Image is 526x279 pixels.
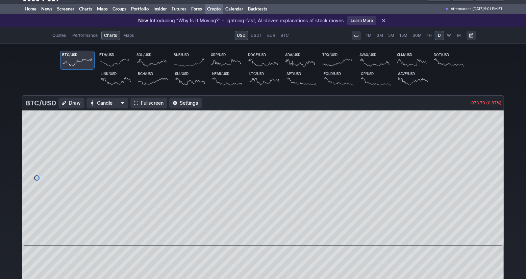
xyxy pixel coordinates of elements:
[467,31,476,40] button: Range
[60,51,95,70] a: BTC/USD
[77,4,95,14] a: Charts
[248,53,266,57] span: DOGE/USD
[473,4,502,14] span: [DATE] 5:01 PM ET
[101,72,117,76] span: LINK/USD
[251,32,262,39] span: USDT
[427,33,432,38] span: 1H
[95,4,110,14] a: Maps
[285,53,301,57] span: ADA/USD
[26,98,56,108] h3: BTC/USD
[210,70,245,88] a: NEAR/USD
[70,31,101,40] a: Performance
[469,101,502,105] p: -973.70 (0.87%)
[110,4,129,14] a: Groups
[246,51,280,70] a: DOGE/USD
[386,31,397,40] a: 5M
[454,31,464,40] a: M
[389,33,395,38] span: 5M
[397,53,412,57] span: XLM/USD
[62,53,78,57] span: BTC/USD
[447,33,451,38] span: W
[137,53,152,57] span: SOL/USD
[434,53,449,57] span: DOT/USD
[22,4,39,14] a: Home
[169,4,189,14] a: Futures
[347,16,376,25] a: Learn More
[129,4,151,14] a: Portfolio
[445,31,454,40] a: W
[396,70,430,88] a: AAVE/USD
[73,32,98,39] span: Performance
[189,4,205,14] a: Forex
[104,32,117,39] span: Charts
[398,72,415,76] span: AAVE/USD
[121,31,137,40] a: Maps
[99,70,133,88] a: LINK/USD
[209,51,243,70] a: XRP/USD
[397,31,410,40] a: 15M
[268,32,276,39] span: EUR
[400,33,408,38] span: 15M
[174,53,189,57] span: BNB/USD
[172,51,206,70] a: BNB/USD
[438,33,441,38] span: D
[136,70,170,88] a: BCH/USD
[281,32,289,39] span: BTC
[212,72,230,76] span: NEAR/USD
[425,31,434,40] a: 1H
[237,32,246,39] span: USD
[457,33,461,38] span: M
[413,33,422,38] span: 30M
[124,32,134,39] span: Maps
[324,72,341,76] span: EGLD/USD
[69,100,81,106] span: Draw
[287,72,301,76] span: APT/USD
[284,70,319,88] a: APT/USD
[151,4,169,14] a: Insider
[360,53,377,57] span: AVAX/USD
[265,31,278,40] a: EUR
[361,72,374,76] span: OP/USD
[138,17,344,24] p: Introducing “Why Is It Moving?” - lightning-fast, AI-driven explanations of stock moves
[205,4,223,14] a: Crypto
[323,53,338,57] span: TRX/USD
[247,70,282,88] a: LTC/USD
[359,70,393,88] a: OP/USD
[173,70,207,88] a: SUI/USD
[352,31,361,40] button: Interval
[246,4,270,14] a: Backtests
[375,31,386,40] a: 3M
[180,100,198,106] span: Settings
[366,33,372,38] span: 1M
[138,72,153,76] span: BCH/USD
[249,31,265,40] a: USDT
[435,31,444,40] a: D
[100,53,115,57] span: ETH/USD
[364,31,374,40] a: 1M
[211,53,226,57] span: XRP/USD
[175,72,189,76] span: SUI/USD
[223,4,246,14] a: Calendar
[101,31,120,40] a: Charts
[97,100,118,106] span: Candle
[138,18,150,23] span: New:
[53,32,66,39] span: Quotes
[169,98,202,108] button: Settings
[86,98,128,108] button: Chart Type
[134,51,169,70] a: SOL/USD
[235,31,248,40] a: USD
[395,51,429,70] a: XLM/USD
[141,100,164,106] span: Fullscreen
[278,31,292,40] a: BTC
[97,51,132,70] a: ETH/USD
[322,70,356,88] a: EGLD/USD
[39,4,55,14] a: News
[410,31,424,40] a: 30M
[58,98,84,108] button: Draw
[451,4,473,14] span: Aftermarket ·
[432,51,466,70] a: DOT/USD
[55,4,77,14] a: Screener
[377,33,383,38] span: 3M
[357,51,392,70] a: AVAX/USD
[320,51,355,70] a: TRX/USD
